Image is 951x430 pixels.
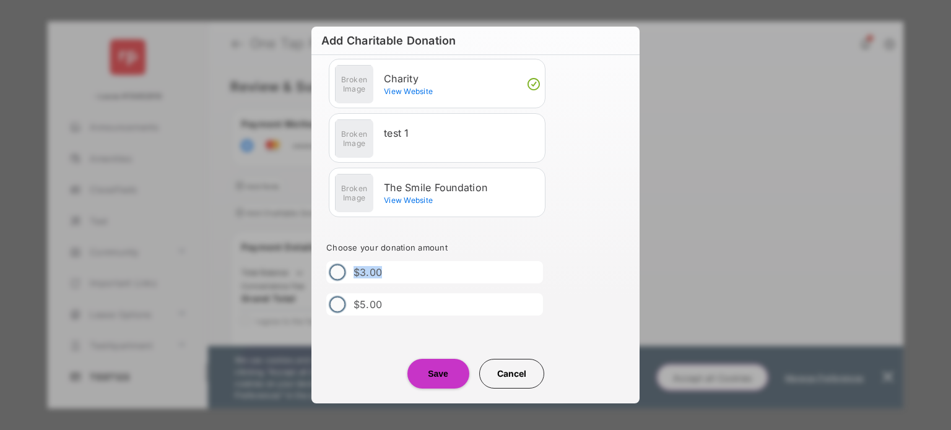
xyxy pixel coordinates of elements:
label: $3.00 [354,266,382,278]
button: Save [407,359,469,389]
span: View Website [384,87,433,96]
label: $5.00 [354,298,382,311]
span: View Website [384,196,433,205]
img: 6166e316ccff43.52484057208.jpg [334,64,374,104]
div: Charity [384,73,540,84]
span: Choose your donation amount [326,243,448,252]
img: 620f882a08aee9.06693195968.jpg [334,119,374,158]
img: 60a4e704de28d0.46954840569.jpg [334,173,374,213]
div: test 1 [384,127,540,139]
h2: Add Charitable Donation [311,27,640,55]
div: The Smile Foundation [384,182,540,193]
button: Cancel [479,359,544,389]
